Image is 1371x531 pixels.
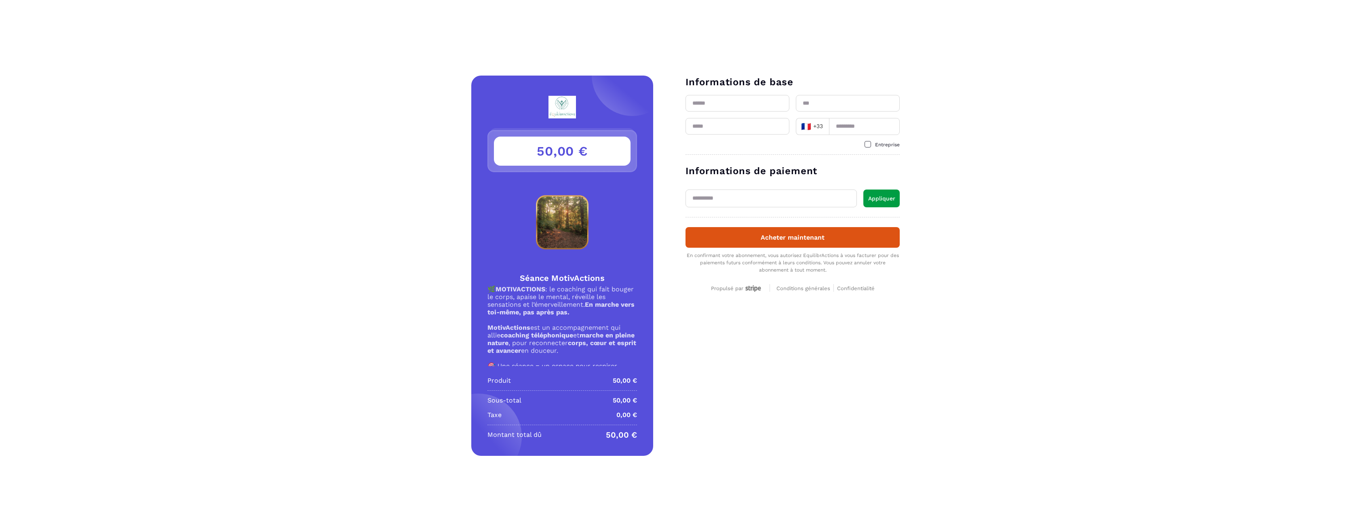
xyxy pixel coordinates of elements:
p: 🎯 Une séance = un espace pour respirer, réfléchir, libérer les tensions et faire un pas de plus v... [487,362,637,385]
p: 50,00 € [613,376,637,386]
a: Propulsé par [711,284,763,292]
span: Conditions générales [776,285,830,291]
div: Propulsé par [711,285,763,292]
p: 🌿 : le coaching qui fait bouger le corps, apaise le mental, réveille les sensations et l’émerveil... [487,285,637,316]
button: Acheter maintenant [685,227,900,248]
div: Search for option [796,118,829,135]
button: Appliquer [863,190,900,207]
strong: marche en pleine nature [487,331,635,347]
span: 🇫🇷 [801,121,811,132]
p: Produit [487,376,511,386]
h3: Informations de base [685,76,900,88]
p: 0,00 € [616,410,637,420]
a: Confidentialité [837,284,875,292]
h3: 50,00 € [494,137,631,166]
div: En confirmant votre abonnement, vous autorisez EquilibrActions à vous facturer pour des paiements... [685,252,900,274]
strong: MotivActions [487,324,530,331]
strong: MOTIVACTIONS [496,285,545,293]
strong: coaching téléphonique [500,331,573,339]
p: 50,00 € [606,430,637,440]
p: 50,00 € [613,396,637,405]
span: +33 [801,121,824,132]
a: Conditions générales [776,284,834,292]
span: Entreprise [875,142,900,147]
strong: En marche vers toi-même, pas après pas. [487,301,635,316]
h4: Séance MotivActions [487,272,637,284]
span: Confidentialité [837,285,875,291]
img: logo [529,96,595,118]
h3: Informations de paiement [685,164,900,177]
strong: corps, cœur et esprit et avancer [487,339,636,354]
input: Search for option [825,120,827,133]
img: Product Image [487,182,637,263]
p: est un accompagnement qui allie et , pour reconnecter en douceur. [487,324,637,354]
